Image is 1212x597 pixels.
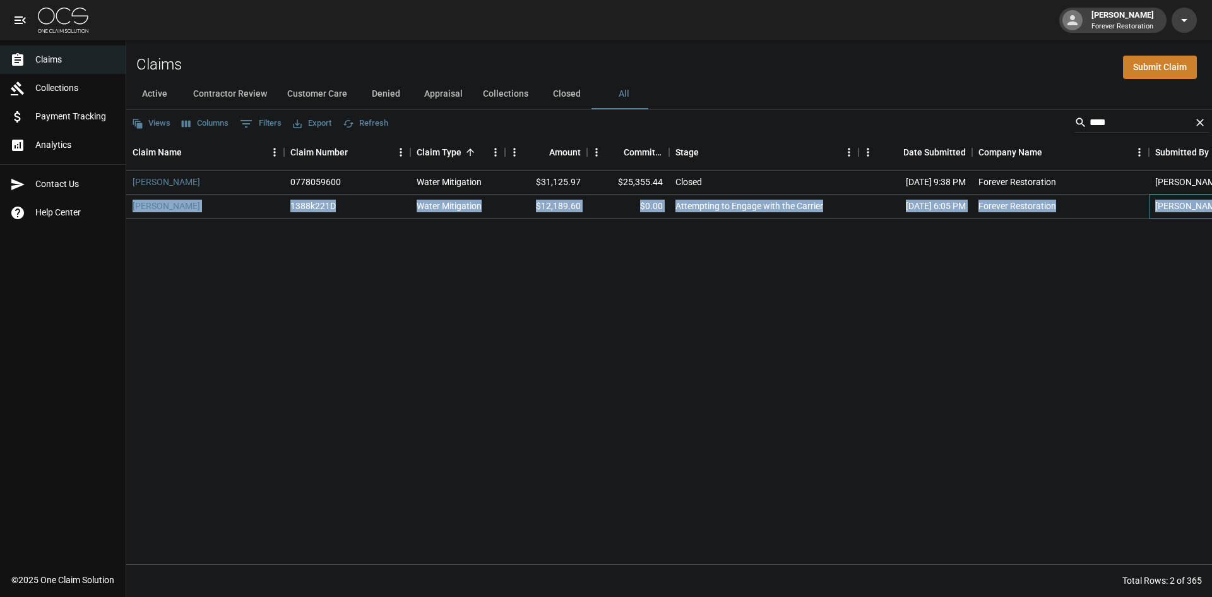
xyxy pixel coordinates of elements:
button: Sort [348,143,365,161]
a: Submit Claim [1123,56,1197,79]
button: Menu [858,143,877,162]
button: Sort [532,143,549,161]
div: $0.00 [587,195,669,219]
button: open drawer [8,8,33,33]
span: Claims [35,53,116,66]
div: Submitted By [1155,135,1209,170]
button: Sort [886,143,903,161]
img: ocs-logo-white-transparent.png [38,8,88,33]
button: Menu [265,143,284,162]
div: dynamic tabs [126,79,1212,109]
div: Date Submitted [903,135,966,170]
div: Amount [549,135,581,170]
div: Committed Amount [624,135,663,170]
div: [PERSON_NAME] [1086,9,1159,32]
div: Claim Name [126,135,284,170]
div: $31,125.97 [505,171,587,195]
div: $12,189.60 [505,195,587,219]
div: © 2025 One Claim Solution [11,574,114,586]
button: Sort [461,143,479,161]
div: Closed [675,176,702,188]
button: Clear [1191,113,1209,132]
button: Menu [840,143,858,162]
div: Date Submitted [858,135,972,170]
button: Select columns [179,114,232,133]
button: Menu [505,143,524,162]
button: Views [129,114,174,133]
button: Sort [1042,143,1060,161]
button: Sort [606,143,624,161]
button: Contractor Review [183,79,277,109]
button: Closed [538,79,595,109]
h2: Claims [136,56,182,74]
button: Sort [699,143,716,161]
button: Refresh [340,114,391,133]
div: [DATE] 9:38 PM [858,171,972,195]
button: Menu [486,143,505,162]
div: Search [1074,112,1209,135]
button: Customer Care [277,79,357,109]
div: Stage [669,135,858,170]
div: Claim Name [133,135,182,170]
div: [DATE] 6:05 PM [858,195,972,219]
button: Collections [473,79,538,109]
button: Appraisal [414,79,473,109]
span: Analytics [35,138,116,152]
a: [PERSON_NAME] [133,176,200,188]
p: Forever Restoration [1091,21,1154,32]
div: Total Rows: 2 of 365 [1122,574,1202,587]
div: Water Mitigation [417,176,482,188]
span: Collections [35,81,116,95]
button: Sort [182,143,199,161]
div: Stage [675,135,699,170]
button: Menu [587,143,606,162]
button: Active [126,79,183,109]
div: Water Mitigation [417,200,482,212]
div: $25,355.44 [587,171,669,195]
div: Company Name [978,135,1042,170]
div: Forever Restoration [978,200,1056,212]
span: Payment Tracking [35,110,116,123]
button: Menu [1130,143,1149,162]
div: Forever Restoration [978,176,1056,188]
a: [PERSON_NAME] [133,200,200,212]
span: Contact Us [35,178,116,191]
div: 1388k221D [290,200,336,212]
button: Menu [391,143,410,162]
button: Export [290,114,335,133]
button: Denied [357,79,414,109]
div: 0778059600 [290,176,341,188]
div: Committed Amount [587,135,669,170]
div: Claim Type [410,135,505,170]
button: Show filters [237,114,285,134]
div: Claim Type [417,135,461,170]
div: Attempting to Engage with the Carrier [675,200,823,212]
div: Claim Number [290,135,348,170]
span: Help Center [35,206,116,219]
div: Company Name [972,135,1149,170]
div: Claim Number [284,135,410,170]
button: All [595,79,652,109]
div: Amount [505,135,587,170]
